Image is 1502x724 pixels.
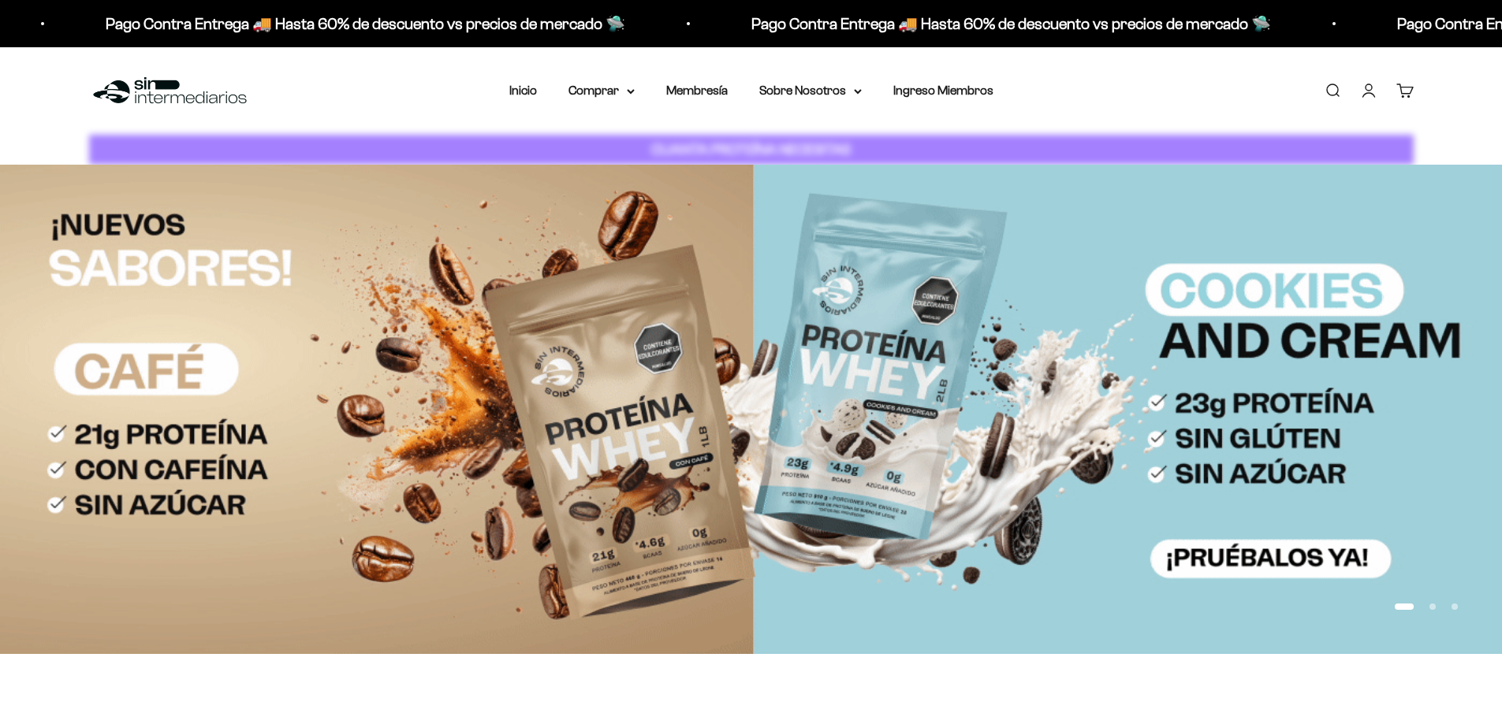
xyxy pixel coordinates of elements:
[893,84,993,97] a: Ingreso Miembros
[568,80,635,101] summary: Comprar
[509,84,537,97] a: Inicio
[106,11,625,36] p: Pago Contra Entrega 🚚 Hasta 60% de descuento vs precios de mercado 🛸
[651,141,851,158] strong: CUANTA PROTEÍNA NECESITAS
[759,80,862,101] summary: Sobre Nosotros
[666,84,728,97] a: Membresía
[751,11,1271,36] p: Pago Contra Entrega 🚚 Hasta 60% de descuento vs precios de mercado 🛸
